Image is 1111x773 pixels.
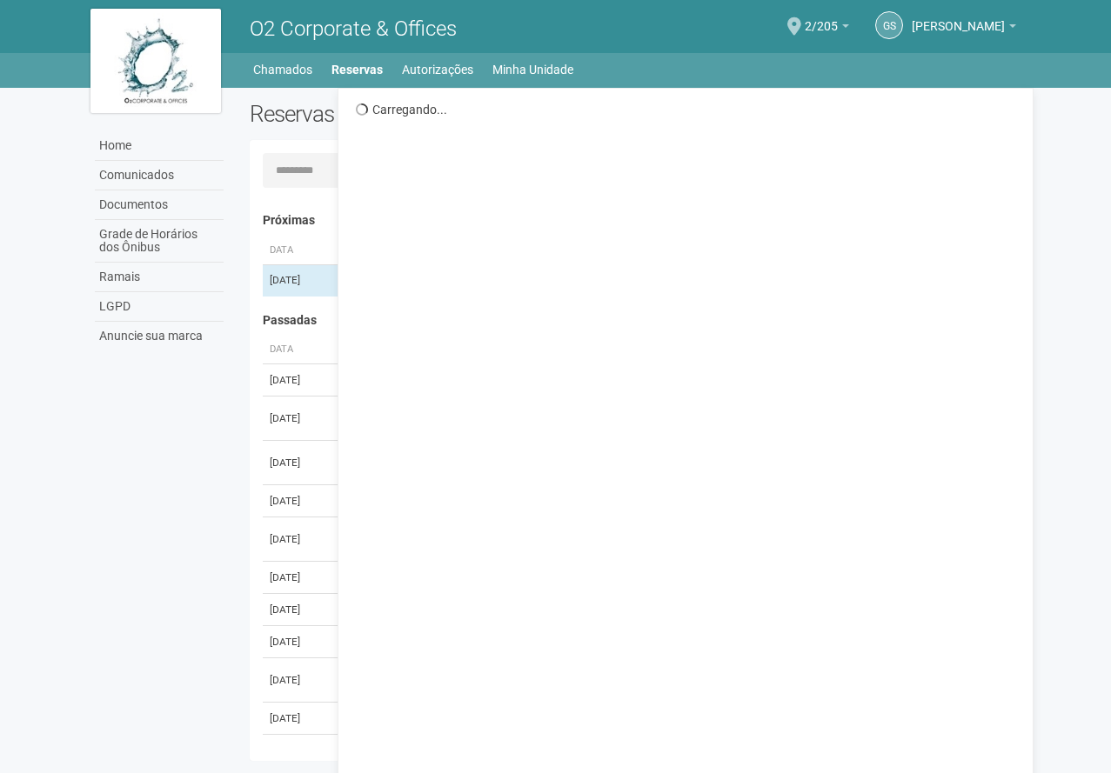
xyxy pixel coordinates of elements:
[875,11,903,39] a: GS
[263,594,332,626] td: [DATE]
[332,237,834,265] th: Área ou Serviço
[263,336,332,364] th: Data
[332,441,834,485] td: Sala de Reunião Interna 2 Bloco 2 (até 30 pessoas)
[253,57,312,82] a: Chamados
[95,322,224,350] a: Anuncie sua marca
[95,161,224,190] a: Comunicados
[263,264,332,297] td: [DATE]
[332,485,834,517] td: Área Coffee Break (Pré-Função) Bloco 2
[332,336,834,364] th: Área ou Serviço
[263,517,332,562] td: [DATE]
[912,22,1016,36] a: [PERSON_NAME]
[263,562,332,594] td: [DATE]
[332,626,834,658] td: Sala de Reunião Interna 2 Bloco 2 (até 30 pessoas)
[332,594,834,626] td: Sala de Reunião Interna 2 Bloco 2 (até 30 pessoas)
[332,264,834,297] td: Sala de Reunião Interna 1 Bloco 2 (até 30 pessoas)
[332,562,834,594] td: Sala de Reunião Interna 2 Bloco 2 (até 30 pessoas)
[912,3,1005,33] span: Gilberto Stiebler Filho
[805,22,849,36] a: 2/205
[95,292,224,322] a: LGPD
[263,214,1008,227] h4: Próximas
[263,703,332,735] td: [DATE]
[356,102,1020,117] div: Carregando...
[250,101,622,127] h2: Reservas
[263,237,332,265] th: Data
[263,364,332,396] td: [DATE]
[95,131,224,161] a: Home
[402,57,473,82] a: Autorizações
[332,396,834,441] td: Área Coffee Break (Pré-Função) Bloco 2
[492,57,573,82] a: Minha Unidade
[90,9,221,113] img: logo.jpg
[332,703,834,735] td: Sala de Reunião Interna 2 Bloco 2 (até 30 pessoas)
[332,517,834,562] td: Sala de Reunião Interna 2 Bloco 2 (até 30 pessoas)
[263,626,332,658] td: [DATE]
[250,17,457,41] span: O2 Corporate & Offices
[95,220,224,263] a: Grade de Horários dos Ônibus
[263,485,332,517] td: [DATE]
[332,364,834,396] td: Sala de Reunião Interna 2 Bloco 2 (até 30 pessoas)
[263,658,332,703] td: [DATE]
[332,658,834,703] td: Sala de Reunião Interna 2 Bloco 2 (até 30 pessoas)
[263,314,1008,327] h4: Passadas
[263,396,332,441] td: [DATE]
[95,263,224,292] a: Ramais
[805,3,838,33] span: 2/205
[263,441,332,485] td: [DATE]
[95,190,224,220] a: Documentos
[331,57,383,82] a: Reservas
